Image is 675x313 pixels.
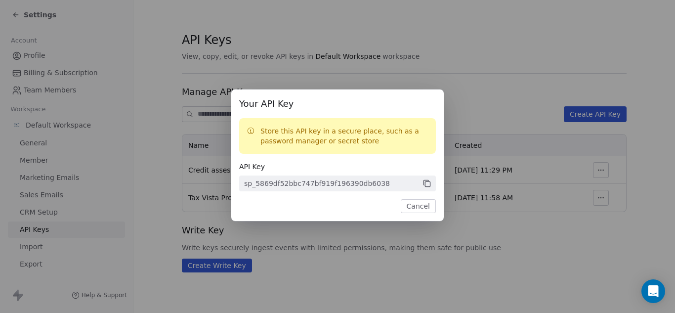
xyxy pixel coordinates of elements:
[401,199,436,213] button: Cancel
[260,126,428,146] p: Store this API key in a secure place, such as a password manager or secret store
[244,179,390,188] div: sp_5869df52bbc747bf919f196390db6038
[239,162,436,172] span: API Key
[239,97,436,110] span: Your API Key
